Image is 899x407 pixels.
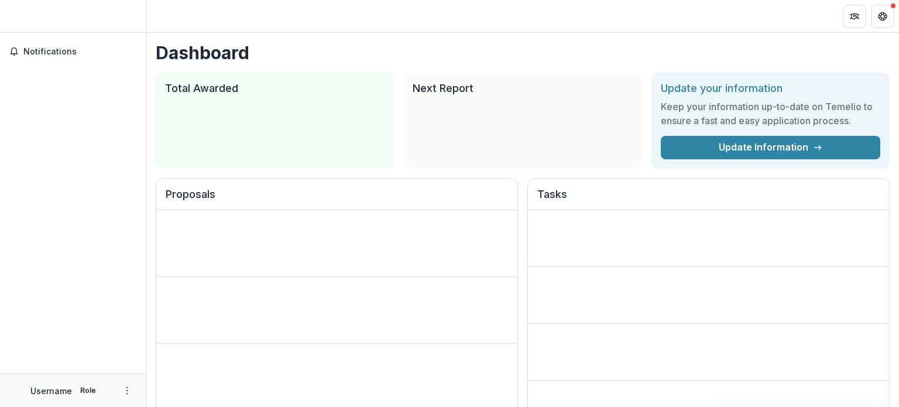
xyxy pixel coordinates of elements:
[537,188,880,210] h2: Tasks
[661,82,880,95] h2: Update your information
[5,42,141,61] button: Notifications
[871,5,894,28] button: Get Help
[77,385,99,396] p: Role
[413,82,632,95] h2: Next Report
[23,47,136,57] span: Notifications
[661,136,880,159] a: Update Information
[30,385,72,397] p: Username
[156,42,890,63] h1: Dashboard
[165,82,385,95] h2: Total Awarded
[120,384,134,398] button: More
[661,100,880,128] h3: Keep your information up-to-date on Temelio to ensure a fast and easy application process.
[166,188,508,210] h2: Proposals
[843,5,866,28] button: Partners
